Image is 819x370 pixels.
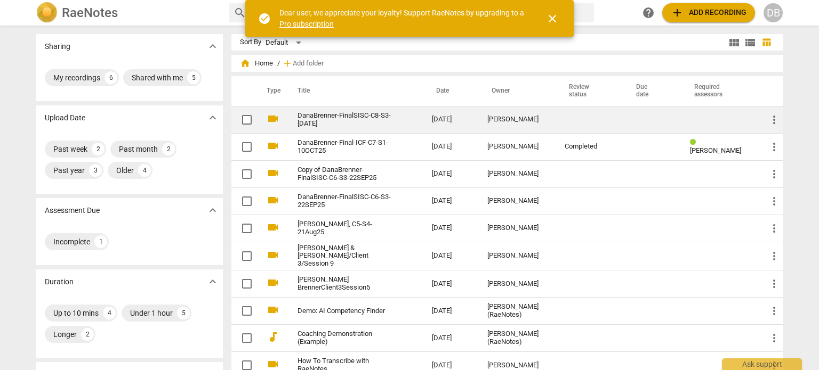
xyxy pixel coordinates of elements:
[240,58,273,69] span: Home
[205,38,221,54] button: Show more
[487,330,548,346] div: [PERSON_NAME] (RaeNotes)
[423,133,479,160] td: [DATE]
[487,224,548,232] div: [PERSON_NAME]
[639,3,658,22] a: Help
[671,6,746,19] span: Add recording
[768,277,781,290] span: more_vert
[267,331,279,343] span: audiotrack
[487,197,548,205] div: [PERSON_NAME]
[298,330,394,346] a: Coaching Demonstration (Example)
[89,164,102,177] div: 3
[556,76,624,106] th: Review status
[642,6,655,19] span: help
[116,165,134,176] div: Older
[53,308,99,318] div: Up to 10 mins
[162,143,175,155] div: 2
[53,165,85,176] div: Past year
[423,270,479,298] td: [DATE]
[267,167,279,179] span: videocam
[423,325,479,352] td: [DATE]
[240,38,261,46] div: Sort By
[258,12,271,25] span: check_circle
[768,195,781,208] span: more_vert
[267,303,279,316] span: videocam
[423,187,479,215] td: [DATE]
[487,280,548,288] div: [PERSON_NAME]
[768,332,781,344] span: more_vert
[267,249,279,261] span: videocam
[768,141,781,153] span: more_vert
[45,112,85,124] p: Upload Date
[744,36,757,49] span: view_list
[479,76,556,106] th: Owner
[671,6,684,19] span: add
[298,276,394,292] a: [PERSON_NAME] BrennerClient3Session5
[267,276,279,289] span: videocam
[187,71,200,84] div: 5
[205,202,221,218] button: Show more
[298,244,394,268] a: [PERSON_NAME] & [PERSON_NAME]/Client 3/Session 9
[205,110,221,126] button: Show more
[279,7,527,29] div: Dear user, we appreciate your loyalty! Support RaeNotes by upgrading to a
[487,170,548,178] div: [PERSON_NAME]
[279,20,334,28] a: Pro subscription
[681,76,759,106] th: Required assessors
[487,252,548,260] div: [PERSON_NAME]
[206,275,219,288] span: expand_more
[540,6,565,31] button: Close
[298,166,394,182] a: Copy of DanaBrenner-FinalSISC-C6-S3-22SEP25
[206,111,219,124] span: expand_more
[119,144,158,154] div: Past month
[53,329,77,340] div: Longer
[690,138,700,146] span: Review status: completed
[423,298,479,325] td: [DATE]
[758,35,774,51] button: Table view
[267,112,279,125] span: videocam
[768,305,781,317] span: more_vert
[45,41,70,52] p: Sharing
[132,72,183,83] div: Shared with me
[726,35,742,51] button: Tile view
[36,2,221,23] a: LogoRaeNotes
[768,250,781,262] span: more_vert
[177,307,190,319] div: 5
[205,274,221,290] button: Show more
[267,139,279,152] span: videocam
[267,221,279,234] span: videocam
[53,72,100,83] div: My recordings
[623,76,681,106] th: Due date
[728,36,741,49] span: view_module
[53,144,87,154] div: Past week
[764,3,783,22] div: DB
[423,215,479,242] td: [DATE]
[298,193,394,209] a: DanaBrenner-FinalSISC-C6-S3-22SEP25
[285,76,423,106] th: Title
[234,6,246,19] span: search
[36,2,58,23] img: Logo
[282,58,293,69] span: add
[423,242,479,270] td: [DATE]
[487,303,548,319] div: [PERSON_NAME] (RaeNotes)
[103,307,116,319] div: 4
[768,222,781,235] span: more_vert
[722,358,802,370] div: Ask support
[768,168,781,180] span: more_vert
[298,220,394,236] a: [PERSON_NAME], C5-S4-21Aug25
[690,146,741,154] span: [PERSON_NAME]
[81,328,94,341] div: 2
[62,5,118,20] h2: RaeNotes
[298,139,394,155] a: DanaBrenner-Final-ICF-C7-S1-10OCT25
[267,194,279,207] span: videocam
[258,76,285,106] th: Type
[138,164,151,177] div: 4
[423,106,479,133] td: [DATE]
[277,60,280,68] span: /
[105,71,117,84] div: 6
[423,160,479,187] td: [DATE]
[92,143,105,155] div: 2
[298,307,394,315] a: Demo: AI Competency Finder
[546,12,559,25] span: close
[130,308,173,318] div: Under 1 hour
[662,3,755,22] button: Upload
[487,116,548,124] div: [PERSON_NAME]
